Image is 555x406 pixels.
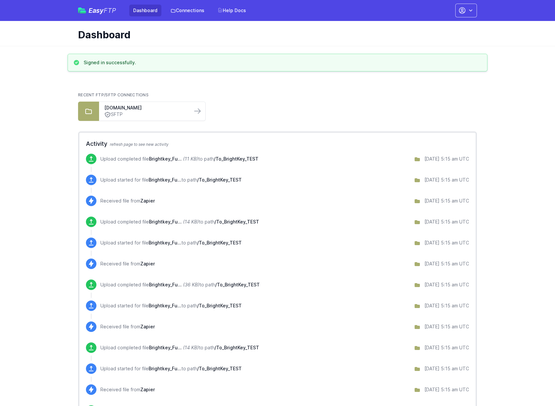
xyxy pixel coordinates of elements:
span: Brightkey_FulfillmentReport_26-08-2025.csv [149,303,181,308]
h1: Dashboard [78,29,472,41]
span: /To_BrightKey_TEST [197,177,242,183]
div: [DATE] 5:15 am UTC [424,302,469,309]
i: (11 KB) [183,156,198,162]
p: Received file from [100,198,155,204]
div: [DATE] 5:15 am UTC [424,323,469,330]
span: /To_BrightKey_TEST [197,240,242,245]
span: FTP [104,7,116,14]
a: EasyFTP [78,7,116,14]
p: Upload started for file to path [100,240,242,246]
span: /To_BrightKey_TEST [215,219,259,224]
span: /To_BrightKey_TEST [197,303,242,308]
i: (14 KB) [183,219,199,224]
span: Zapier [140,387,155,392]
p: Received file from [100,261,155,267]
a: SFTP [104,111,187,118]
p: Upload completed file to path [100,219,259,225]
span: Brightkey_FulfillmentReport_27-08-2025.csv [149,219,182,224]
div: [DATE] 5:15 am UTC [424,240,469,246]
span: /To_BrightKey_TEST [215,282,260,287]
p: Upload completed file to path [100,344,259,351]
h2: Recent FTP/SFTP Connections [78,92,477,98]
i: (14 KB) [183,345,199,350]
div: [DATE] 5:15 am UTC [424,261,469,267]
span: Brightkey_FulfillmentReport_27-08-2025.csv [149,240,181,245]
i: (36 KB) [183,282,199,287]
h3: Signed in successfully. [84,59,136,66]
span: Brightkey_FulfillmentReport_26-08-2025.csv [149,282,182,287]
span: /To_BrightKey_TEST [197,366,242,371]
div: [DATE] 5:15 am UTC [424,344,469,351]
div: [DATE] 5:15 am UTC [424,281,469,288]
p: Upload completed file to path [100,281,260,288]
div: [DATE] 5:15 am UTC [424,219,469,225]
span: refresh page to see new activity [110,142,169,147]
p: Upload completed file to path [100,156,258,162]
div: [DATE] 5:15 am UTC [424,365,469,372]
span: Brightkey_FulfillmentReport_25-08-2025.csv [149,366,181,371]
span: /To_BrightKey_TEST [214,156,258,162]
div: [DATE] 5:15 am UTC [424,386,469,393]
span: Brightkey_FulfillmentReport_25-08-2025.csv [149,345,182,350]
span: Easy [89,7,116,14]
p: Upload started for file to path [100,365,242,372]
p: Received file from [100,386,155,393]
span: Zapier [140,198,155,203]
span: Brightkey_FulfillmentReport_28-08-2025.csv [149,177,181,183]
a: Connections [167,5,208,16]
img: easyftp_logo.png [78,8,86,13]
p: Upload started for file to path [100,177,242,183]
a: [DOMAIN_NAME] [104,105,187,111]
span: Brightkey_FulfillmentReport_28-08-2025.csv [149,156,182,162]
div: [DATE] 5:15 am UTC [424,177,469,183]
h2: Activity [86,139,469,148]
div: [DATE] 5:15 am UTC [424,198,469,204]
div: [DATE] 5:15 am UTC [424,156,469,162]
span: Zapier [140,324,155,329]
p: Received file from [100,323,155,330]
a: Dashboard [129,5,161,16]
span: Zapier [140,261,155,266]
a: Help Docs [214,5,250,16]
p: Upload started for file to path [100,302,242,309]
span: /To_BrightKey_TEST [215,345,259,350]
